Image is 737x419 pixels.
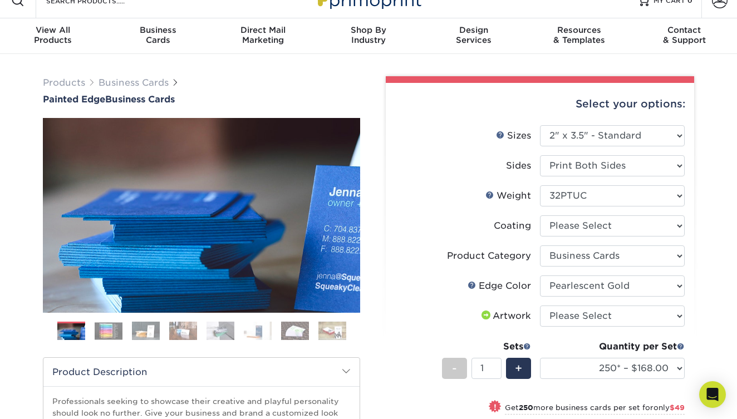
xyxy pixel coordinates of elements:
[447,249,531,263] div: Product Category
[318,321,346,341] img: Business Cards 08
[479,309,531,323] div: Artwork
[43,77,85,88] a: Products
[527,18,632,54] a: Resources& Templates
[527,25,632,45] div: & Templates
[395,83,685,125] div: Select your options:
[452,360,457,377] span: -
[670,403,685,412] span: $49
[207,321,234,341] img: Business Cards 05
[105,25,210,45] div: Cards
[494,401,497,413] span: !
[421,25,527,35] span: Design
[57,318,85,346] img: Business Cards 01
[494,219,531,233] div: Coating
[515,360,522,377] span: +
[442,340,531,353] div: Sets
[169,321,197,341] img: Business Cards 04
[132,321,160,341] img: Business Cards 03
[316,18,421,54] a: Shop ByIndustry
[95,322,122,339] img: Business Cards 02
[316,25,421,35] span: Shop By
[210,25,316,35] span: Direct Mail
[105,18,210,54] a: BusinessCards
[43,94,360,105] a: Painted EdgeBusiness Cards
[632,25,737,35] span: Contact
[421,25,527,45] div: Services
[210,18,316,54] a: Direct MailMarketing
[505,403,685,415] small: Get more business cards per set for
[43,57,360,374] img: Painted Edge 01
[281,321,309,341] img: Business Cards 07
[99,77,169,88] a: Business Cards
[699,381,726,408] div: Open Intercom Messenger
[527,25,632,35] span: Resources
[519,403,533,412] strong: 250
[210,25,316,45] div: Marketing
[244,321,272,341] img: Business Cards 06
[632,18,737,54] a: Contact& Support
[43,94,360,105] h1: Business Cards
[496,129,531,142] div: Sizes
[421,18,527,54] a: DesignServices
[468,279,531,293] div: Edge Color
[43,94,105,105] span: Painted Edge
[43,358,360,386] h2: Product Description
[485,189,531,203] div: Weight
[316,25,421,45] div: Industry
[105,25,210,35] span: Business
[540,340,685,353] div: Quantity per Set
[632,25,737,45] div: & Support
[654,403,685,412] span: only
[506,159,531,172] div: Sides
